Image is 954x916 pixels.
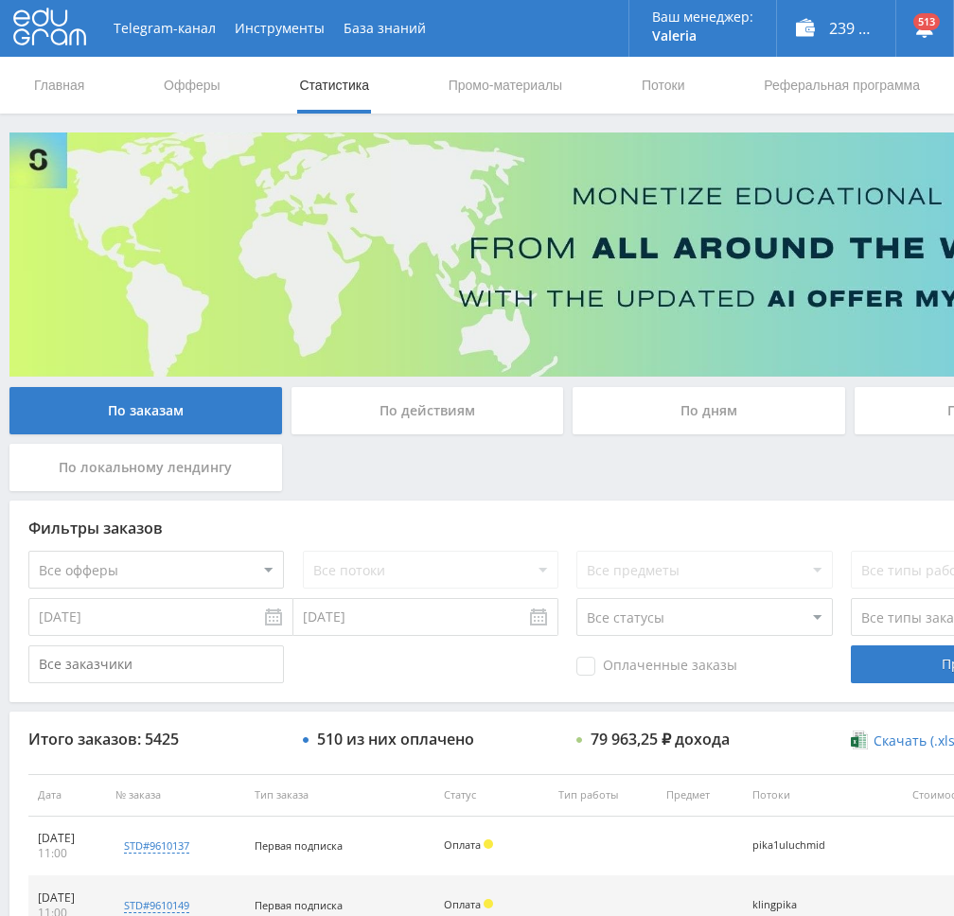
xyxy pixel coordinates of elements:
th: Дата [28,774,106,817]
th: Потоки [743,774,875,817]
th: Тип заказа [245,774,434,817]
span: Первая подписка [255,898,343,912]
th: Тип работы [549,774,658,817]
div: Итого заказов: 5425 [28,731,284,748]
th: № заказа [106,774,246,817]
a: Потоки [640,57,687,114]
img: xlsx [851,731,867,749]
div: По действиям [291,387,564,434]
a: Реферальная программа [762,57,922,114]
div: pika1uluchmid [752,839,838,852]
span: Холд [484,899,493,908]
div: По локальному лендингу [9,444,282,491]
a: Офферы [162,57,222,114]
th: Предмет [657,774,743,817]
a: Промо-материалы [447,57,564,114]
a: Главная [32,57,86,114]
span: Первая подписка [255,838,343,853]
div: По дням [573,387,845,434]
div: По заказам [9,387,282,434]
div: 11:00 [38,846,97,861]
div: 510 из них оплачено [317,731,474,748]
div: [DATE] [38,831,97,846]
div: std#9610137 [124,838,189,854]
th: Статус [434,774,548,817]
input: Все заказчики [28,645,284,683]
a: Статистика [297,57,371,114]
div: std#9610149 [124,898,189,913]
span: Оплата [444,837,481,852]
span: Оплата [444,897,481,911]
p: Ваш менеджер: [652,9,753,25]
span: Оплаченные заказы [576,657,737,676]
span: Холд [484,839,493,849]
p: Valeria [652,28,753,44]
div: 79 963,25 ₽ дохода [591,731,730,748]
div: klingpika [752,899,838,911]
div: [DATE] [38,890,97,906]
